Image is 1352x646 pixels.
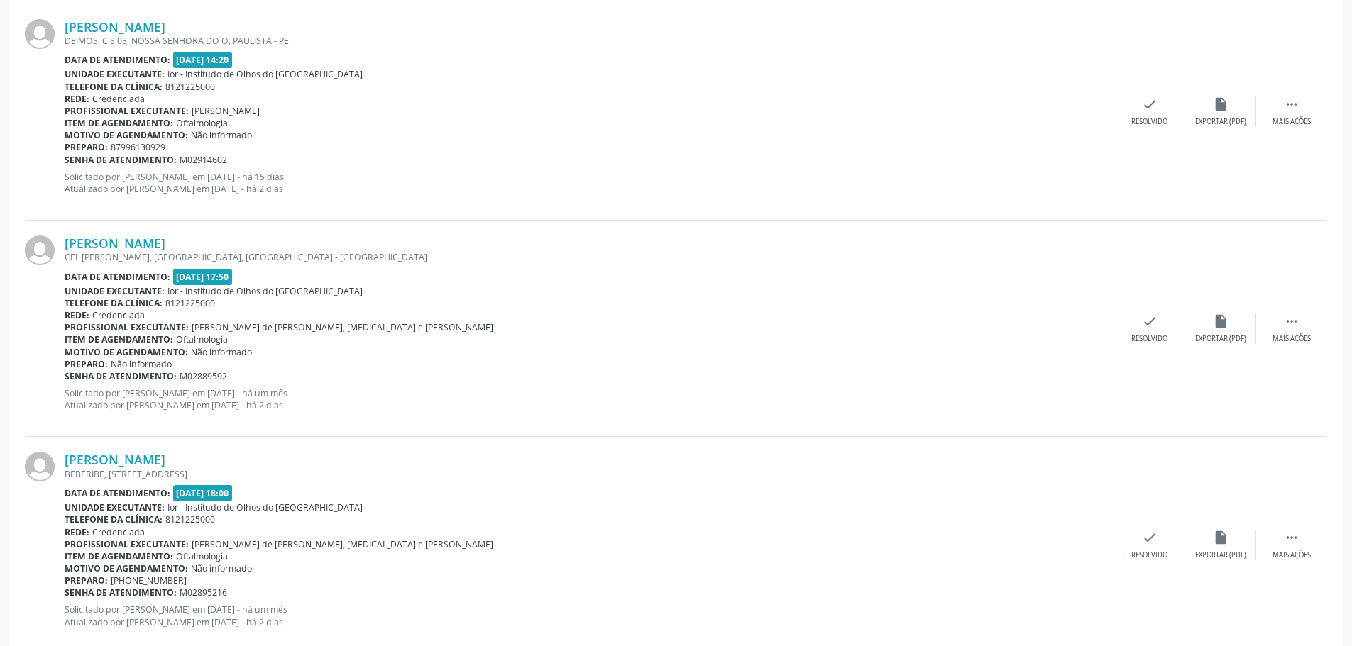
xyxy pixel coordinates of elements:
i: check [1142,530,1158,545]
b: Item de agendamento: [65,550,173,562]
b: Senha de atendimento: [65,154,177,166]
div: Mais ações [1273,334,1311,344]
b: Motivo de agendamento: [65,562,188,574]
span: Não informado [191,562,252,574]
b: Senha de atendimento: [65,586,177,598]
i: insert_drive_file [1213,530,1229,545]
img: img [25,235,55,265]
div: Exportar (PDF) [1195,334,1246,344]
b: Data de atendimento: [65,487,170,499]
div: CEL [PERSON_NAME], [GEOGRAPHIC_DATA], [GEOGRAPHIC_DATA] - [GEOGRAPHIC_DATA] [65,251,1114,263]
b: Motivo de agendamento: [65,346,188,358]
span: M02895216 [180,586,227,598]
div: Resolvido [1131,550,1167,560]
i: insert_drive_file [1213,96,1229,112]
span: Não informado [191,346,252,358]
b: Preparo: [65,358,108,370]
span: Não informado [191,129,252,141]
span: M02914602 [180,154,227,166]
div: Exportar (PDF) [1195,117,1246,127]
span: [PHONE_NUMBER] [111,574,187,586]
span: M02889592 [180,370,227,382]
span: 87996130929 [111,141,165,153]
span: [DATE] 18:00 [173,485,233,501]
b: Senha de atendimento: [65,370,177,382]
span: Credenciada [92,526,145,538]
img: img [25,452,55,481]
b: Motivo de agendamento: [65,129,188,141]
b: Telefone da clínica: [65,297,163,309]
b: Data de atendimento: [65,54,170,66]
b: Telefone da clínica: [65,81,163,93]
i:  [1284,530,1299,545]
span: 8121225000 [165,297,215,309]
i:  [1284,313,1299,329]
span: [DATE] 14:20 [173,52,233,68]
div: Exportar (PDF) [1195,550,1246,560]
b: Preparo: [65,141,108,153]
b: Profissional executante: [65,321,189,333]
b: Profissional executante: [65,105,189,117]
span: Oftalmologia [176,333,228,345]
span: 8121225000 [165,81,215,93]
i: insert_drive_file [1213,313,1229,329]
b: Telefone da clínica: [65,513,163,525]
span: Credenciada [92,93,145,105]
b: Item de agendamento: [65,117,173,129]
span: Não informado [111,358,172,370]
b: Unidade executante: [65,285,165,297]
a: [PERSON_NAME] [65,452,165,467]
div: Resolvido [1131,117,1167,127]
p: Solicitado por [PERSON_NAME] em [DATE] - há um mês Atualizado por [PERSON_NAME] em [DATE] - há 2 ... [65,387,1114,411]
span: [PERSON_NAME] [192,105,260,117]
a: [PERSON_NAME] [65,235,165,251]
span: Ior - Institudo de Olhos do [GEOGRAPHIC_DATA] [167,68,363,80]
img: img [25,19,55,49]
a: [PERSON_NAME] [65,19,165,35]
span: Ior - Institudo de Olhos do [GEOGRAPHIC_DATA] [167,501,363,513]
p: Solicitado por [PERSON_NAME] em [DATE] - há 15 dias Atualizado por [PERSON_NAME] em [DATE] - há 2... [65,171,1114,195]
span: [PERSON_NAME] de [PERSON_NAME], [MEDICAL_DATA] e [PERSON_NAME] [192,538,493,550]
div: Mais ações [1273,117,1311,127]
b: Data de atendimento: [65,271,170,283]
i: check [1142,96,1158,112]
b: Rede: [65,309,89,321]
i:  [1284,96,1299,112]
div: DEIMOS, C.S 03, NOSSA SENHORA DO O, PAULISTA - PE [65,35,1114,47]
span: Oftalmologia [176,550,228,562]
b: Rede: [65,93,89,105]
i: check [1142,313,1158,329]
b: Profissional executante: [65,538,189,550]
span: [PERSON_NAME] de [PERSON_NAME], [MEDICAL_DATA] e [PERSON_NAME] [192,321,493,333]
span: 8121225000 [165,513,215,525]
b: Item de agendamento: [65,333,173,345]
b: Unidade executante: [65,68,165,80]
b: Unidade executante: [65,501,165,513]
b: Preparo: [65,574,108,586]
p: Solicitado por [PERSON_NAME] em [DATE] - há um mês Atualizado por [PERSON_NAME] em [DATE] - há 2 ... [65,603,1114,628]
div: Mais ações [1273,550,1311,560]
div: BEBERIBE, [STREET_ADDRESS] [65,468,1114,480]
span: Credenciada [92,309,145,321]
span: Ior - Institudo de Olhos do [GEOGRAPHIC_DATA] [167,285,363,297]
span: [DATE] 17:50 [173,269,233,285]
b: Rede: [65,526,89,538]
div: Resolvido [1131,334,1167,344]
span: Oftalmologia [176,117,228,129]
